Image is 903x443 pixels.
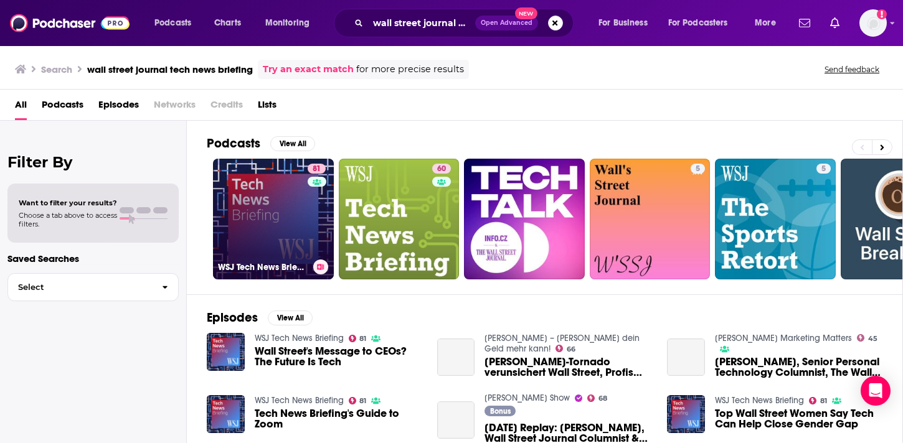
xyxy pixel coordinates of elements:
[154,95,196,120] span: Networks
[437,163,446,175] span: 60
[7,153,179,171] h2: Filter By
[265,14,310,32] span: Monitoring
[146,13,207,33] button: open menu
[598,14,648,32] span: For Business
[877,9,887,19] svg: Add a profile image
[258,95,277,120] a: Lists
[821,163,826,175] span: 5
[207,310,258,325] h2: Episodes
[437,401,475,439] a: Sunday Replay: Karl Rove, Wall Street Journal Columnist & Fox News Contributor
[556,345,575,352] a: 66
[255,408,422,429] a: Tech News Briefing's Guide to Zoom
[515,7,537,19] span: New
[41,63,72,75] h3: Search
[210,95,243,120] span: Credits
[820,398,827,404] span: 81
[437,338,475,376] a: Trump-Tornado verunsichert Wall Street, Profis verkaufen Tech-Aktien – schlägt jetzt Stunde diese...
[255,333,344,343] a: WSJ Tech News Briefing
[794,12,815,34] a: Show notifications dropdown
[207,136,260,151] h2: Podcasts
[567,347,575,352] span: 66
[339,159,460,279] a: 60
[359,336,366,342] span: 81
[667,338,705,376] a: Joanna Stern, Senior Personal Technology Columnist, The Wall Street Journal
[590,159,711,279] a: 5
[481,20,532,26] span: Open Advanced
[255,395,344,406] a: WSJ Tech News Briefing
[98,95,139,120] a: Episodes
[214,14,241,32] span: Charts
[746,13,792,33] button: open menu
[590,13,663,33] button: open menu
[485,357,652,378] a: Trump-Tornado verunsichert Wall Street, Profis verkaufen Tech-Aktien – schlägt jetzt Stunde diese...
[715,159,836,279] a: 5
[207,333,245,371] img: Wall Street's Message to CEOs? The Future Is Tech
[207,395,245,433] a: Tech News Briefing's Guide to Zoom
[485,393,570,403] a: Guy Benson Show
[346,9,585,37] div: Search podcasts, credits, & more...
[868,336,877,342] span: 45
[809,397,827,404] a: 81
[715,357,882,378] span: [PERSON_NAME], Senior Personal Technology Columnist, The Wall Street Journal
[859,9,887,37] span: Logged in as Isla
[587,394,607,402] a: 68
[715,395,804,406] a: WSJ Tech News Briefing
[154,14,191,32] span: Podcasts
[475,16,538,30] button: Open AdvancedNew
[349,397,367,404] a: 81
[857,334,877,342] a: 45
[19,198,117,207] span: Want to filter your results?
[255,346,422,367] a: Wall Street's Message to CEOs? The Future Is Tech
[485,357,652,378] span: [PERSON_NAME]-Tornado verunsichert Wall Street, Profis verkaufen Tech-Aktien – schlägt jetzt Stun...
[598,396,607,401] span: 68
[816,164,831,174] a: 5
[432,164,451,174] a: 60
[667,395,705,433] img: Top Wall Street Women Say Tech Can Help Close Gender Gap
[8,283,152,291] span: Select
[696,163,700,175] span: 5
[257,13,326,33] button: open menu
[485,333,640,354] a: Mario Lochner – Weil dein Geld mehr kann!
[691,164,705,174] a: 5
[206,13,248,33] a: Charts
[859,9,887,37] button: Show profile menu
[207,310,313,325] a: EpisodesView All
[263,62,354,77] a: Try an exact match
[10,11,130,35] img: Podchaser - Follow, Share and Rate Podcasts
[213,159,334,279] a: 81WSJ Tech News Briefing
[87,63,253,75] h3: wall street journal tech news briefing
[207,136,315,151] a: PodcastsView All
[268,310,313,325] button: View All
[368,13,475,33] input: Search podcasts, credits, & more...
[715,333,852,343] a: Wharton Marketing Matters
[821,64,883,75] button: Send feedback
[490,408,511,415] span: Bonus
[861,376,891,406] div: Open Intercom Messenger
[359,398,366,404] span: 81
[349,335,367,342] a: 81
[859,9,887,37] img: User Profile
[218,262,308,273] h3: WSJ Tech News Briefing
[660,13,746,33] button: open menu
[15,95,27,120] a: All
[715,408,882,429] a: Top Wall Street Women Say Tech Can Help Close Gender Gap
[715,357,882,378] a: Joanna Stern, Senior Personal Technology Columnist, The Wall Street Journal
[270,136,315,151] button: View All
[313,163,321,175] span: 81
[668,14,728,32] span: For Podcasters
[755,14,776,32] span: More
[308,164,326,174] a: 81
[7,273,179,301] button: Select
[42,95,83,120] a: Podcasts
[7,253,179,264] p: Saved Searches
